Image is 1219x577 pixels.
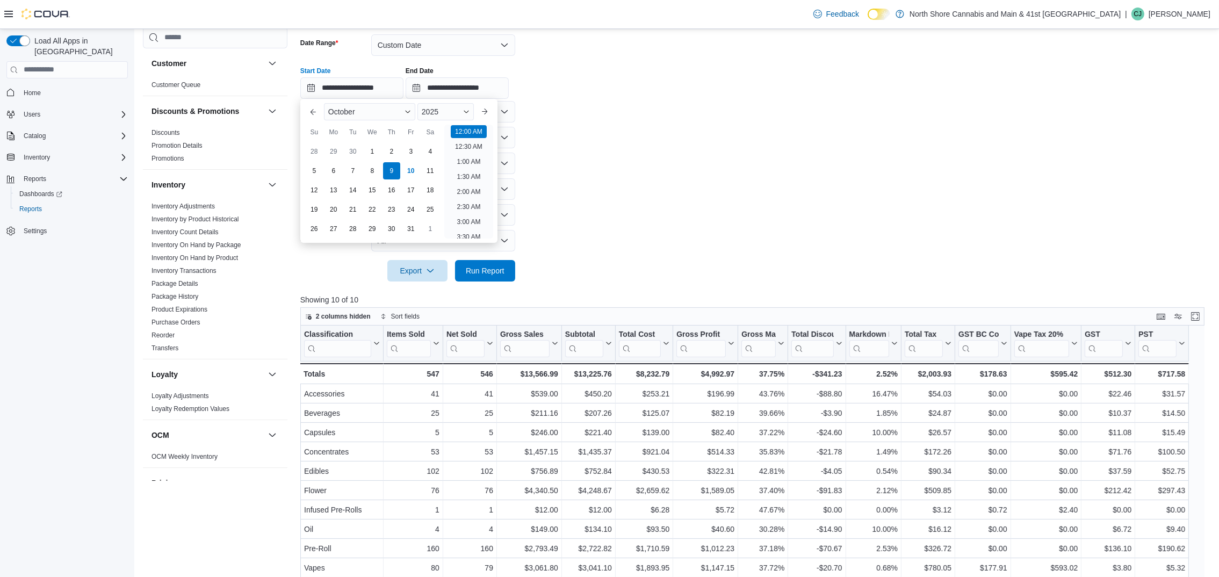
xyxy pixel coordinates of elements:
[19,108,128,121] span: Users
[24,227,47,235] span: Settings
[24,153,50,162] span: Inventory
[383,143,400,160] div: day-2
[406,77,509,99] input: Press the down key to open a popover containing a calendar.
[152,478,177,488] h3: Pricing
[15,203,128,215] span: Reports
[958,329,1007,357] button: GST BC Compound
[958,329,999,340] div: GST BC Compound
[446,329,493,357] button: Net Sold
[565,367,612,380] div: $13,225.76
[1014,329,1078,357] button: Vape Tax 20%
[383,162,400,179] div: day-9
[849,426,897,439] div: 10.00%
[1014,426,1078,439] div: $0.00
[1138,426,1185,439] div: $15.49
[446,387,493,400] div: 41
[364,124,381,141] div: We
[152,430,264,441] button: OCM
[452,200,485,213] li: 2:30 AM
[565,387,612,400] div: $450.20
[306,201,323,218] div: day-19
[446,407,493,420] div: 25
[422,124,439,141] div: Sa
[266,429,279,442] button: OCM
[1138,367,1185,380] div: $717.58
[300,77,403,99] input: Press the down key to enter a popover containing a calendar. Press the escape key to close the po...
[741,407,784,420] div: 39.66%
[452,185,485,198] li: 2:00 AM
[422,201,439,218] div: day-25
[676,407,734,420] div: $82.19
[152,344,178,352] a: Transfers
[1172,310,1185,323] button: Display options
[19,129,50,142] button: Catalog
[422,162,439,179] div: day-11
[344,201,362,218] div: day-21
[905,387,951,400] div: $54.03
[152,280,198,287] a: Package Details
[19,172,51,185] button: Reports
[565,426,612,439] div: $221.40
[266,178,279,191] button: Inventory
[152,369,264,380] button: Loyalty
[791,445,842,458] div: -$21.78
[383,124,400,141] div: Th
[143,390,287,420] div: Loyalty
[306,143,323,160] div: day-28
[741,387,784,400] div: 43.76%
[152,215,239,223] span: Inventory by Product Historical
[19,86,45,99] a: Home
[452,215,485,228] li: 3:00 AM
[849,329,889,357] div: Markdown Percent
[266,368,279,381] button: Loyalty
[676,329,726,357] div: Gross Profit
[905,329,951,357] button: Total Tax
[500,426,558,439] div: $246.00
[1014,445,1078,458] div: $0.00
[958,329,999,357] div: GST BC Compound
[143,78,287,96] div: Customer
[958,407,1007,420] div: $0.00
[791,367,842,380] div: -$341.23
[301,310,375,323] button: 2 columns hidden
[383,182,400,199] div: day-16
[676,426,734,439] div: $82.40
[791,387,842,400] div: -$88.80
[446,329,485,340] div: Net Sold
[1138,407,1185,420] div: $14.50
[791,329,842,357] button: Total Discount
[500,445,558,458] div: $1,457.15
[325,201,342,218] div: day-20
[1155,310,1167,323] button: Keyboard shortcuts
[905,367,951,380] div: $2,003.93
[446,445,493,458] div: 53
[402,143,420,160] div: day-3
[1131,8,1144,20] div: Chris Jang
[344,124,362,141] div: Tu
[565,329,612,357] button: Subtotal
[905,407,951,420] div: $24.87
[1189,310,1202,323] button: Enter fullscreen
[868,9,890,20] input: Dark Mode
[19,224,128,237] span: Settings
[500,329,550,340] div: Gross Sales
[619,445,669,458] div: $921.04
[364,201,381,218] div: day-22
[676,329,734,357] button: Gross Profit
[1085,426,1131,439] div: $11.08
[905,329,943,357] div: Total Tax
[2,150,132,165] button: Inventory
[371,34,515,56] button: Custom Date
[791,329,833,357] div: Total Discount
[152,81,200,89] span: Customer Queue
[152,392,209,400] a: Loyalty Adjustments
[422,143,439,160] div: day-4
[306,220,323,237] div: day-26
[6,81,128,267] nav: Complex example
[1138,387,1185,400] div: $31.57
[152,142,203,149] a: Promotion Details
[152,478,264,488] button: Pricing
